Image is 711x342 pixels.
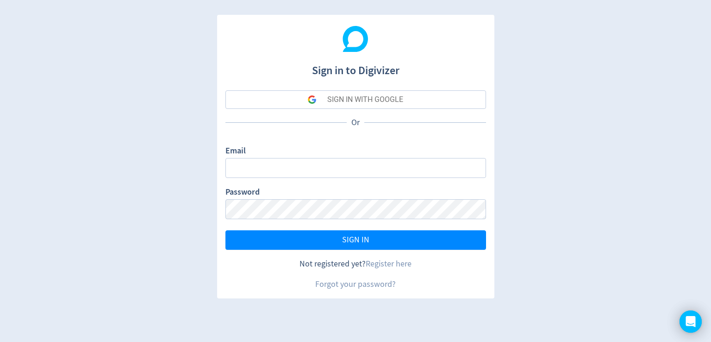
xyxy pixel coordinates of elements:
[327,90,403,109] div: SIGN IN WITH GOOGLE
[343,26,368,52] img: Digivizer Logo
[680,310,702,333] div: Open Intercom Messenger
[225,90,486,109] button: SIGN IN WITH GOOGLE
[225,186,260,199] label: Password
[225,230,486,250] button: SIGN IN
[347,117,364,128] p: Or
[342,236,369,244] span: SIGN IN
[225,55,486,79] h1: Sign in to Digivizer
[315,279,396,290] a: Forgot your password?
[366,259,412,269] a: Register here
[225,258,486,270] div: Not registered yet?
[225,145,246,158] label: Email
